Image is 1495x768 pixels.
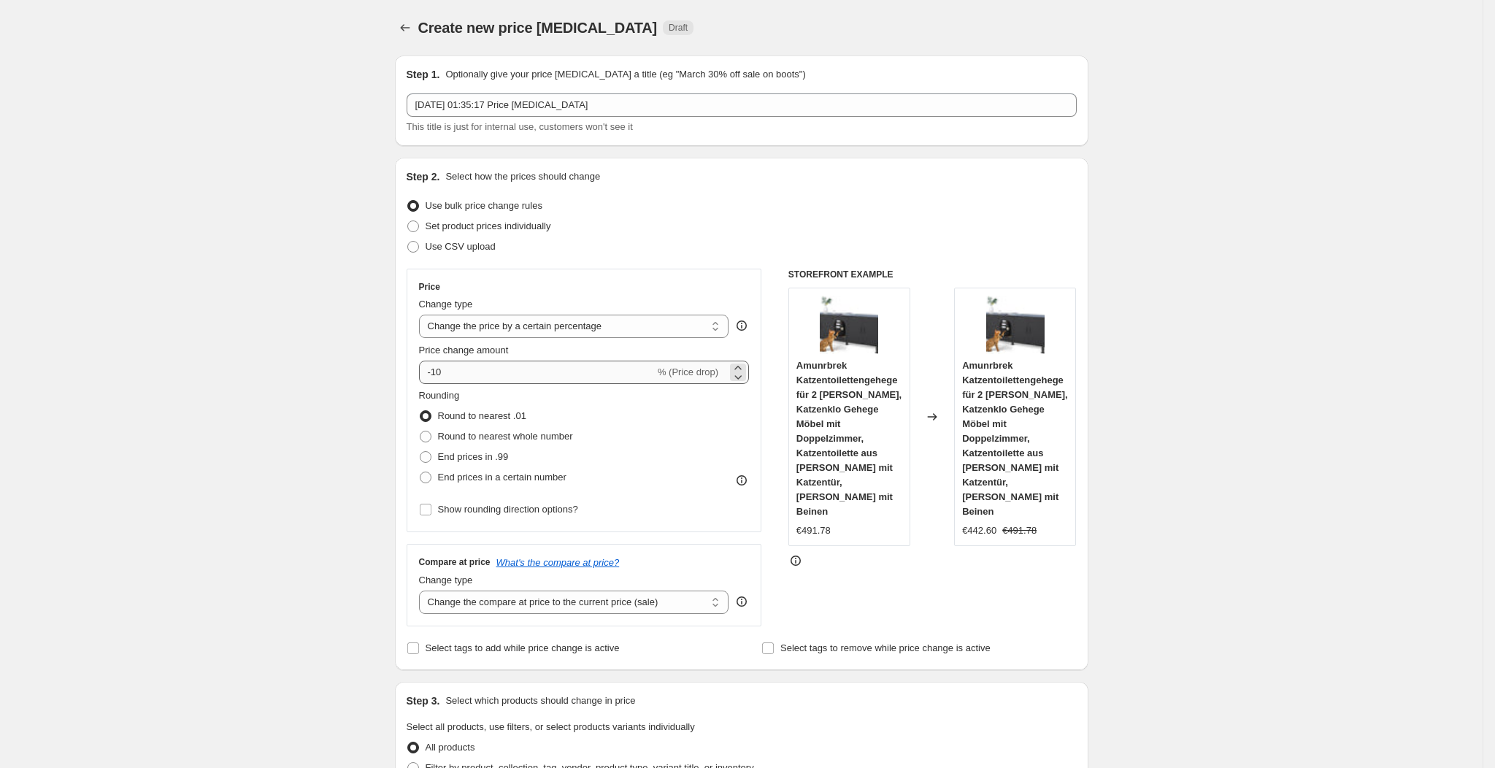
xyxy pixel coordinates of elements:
span: % (Price drop) [658,366,718,377]
span: Set product prices individually [426,220,551,231]
strike: €491.78 [1002,523,1037,538]
span: Select tags to remove while price change is active [780,642,991,653]
span: Show rounding direction options? [438,504,578,515]
h2: Step 1. [407,67,440,82]
h3: Price [419,281,440,293]
span: Use bulk price change rules [426,200,542,211]
p: Select which products should change in price [445,694,635,708]
span: Change type [419,575,473,585]
span: Round to nearest .01 [438,410,526,421]
span: Change type [419,299,473,310]
button: Price change jobs [395,18,415,38]
span: Rounding [419,390,460,401]
input: 30% off holiday sale [407,93,1077,117]
img: 61_u3k-009L_80x.jpg [986,296,1045,354]
span: Use CSV upload [426,241,496,252]
input: -15 [419,361,655,384]
span: This title is just for internal use, customers won't see it [407,121,633,132]
span: End prices in .99 [438,451,509,462]
button: What's the compare at price? [496,557,620,568]
div: €491.78 [796,523,831,538]
span: Draft [669,22,688,34]
div: help [734,594,749,609]
span: Amunrbrek Katzentoilettengehege für 2 [PERSON_NAME], Katzenklo Gehege Möbel mit Doppelzimmer, Kat... [796,360,902,517]
h2: Step 2. [407,169,440,184]
span: Amunrbrek Katzentoilettengehege für 2 [PERSON_NAME], Katzenklo Gehege Möbel mit Doppelzimmer, Kat... [962,360,1067,517]
h2: Step 3. [407,694,440,708]
span: Select tags to add while price change is active [426,642,620,653]
h3: Compare at price [419,556,491,568]
h6: STOREFRONT EXAMPLE [788,269,1077,280]
div: €442.60 [962,523,996,538]
span: Create new price [MEDICAL_DATA] [418,20,658,36]
div: help [734,318,749,333]
span: Round to nearest whole number [438,431,573,442]
span: Select all products, use filters, or select products variants individually [407,721,695,732]
span: Price change amount [419,345,509,356]
img: 61_u3k-009L_80x.jpg [820,296,878,354]
span: End prices in a certain number [438,472,566,483]
span: All products [426,742,475,753]
p: Select how the prices should change [445,169,600,184]
p: Optionally give your price [MEDICAL_DATA] a title (eg "March 30% off sale on boots") [445,67,805,82]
